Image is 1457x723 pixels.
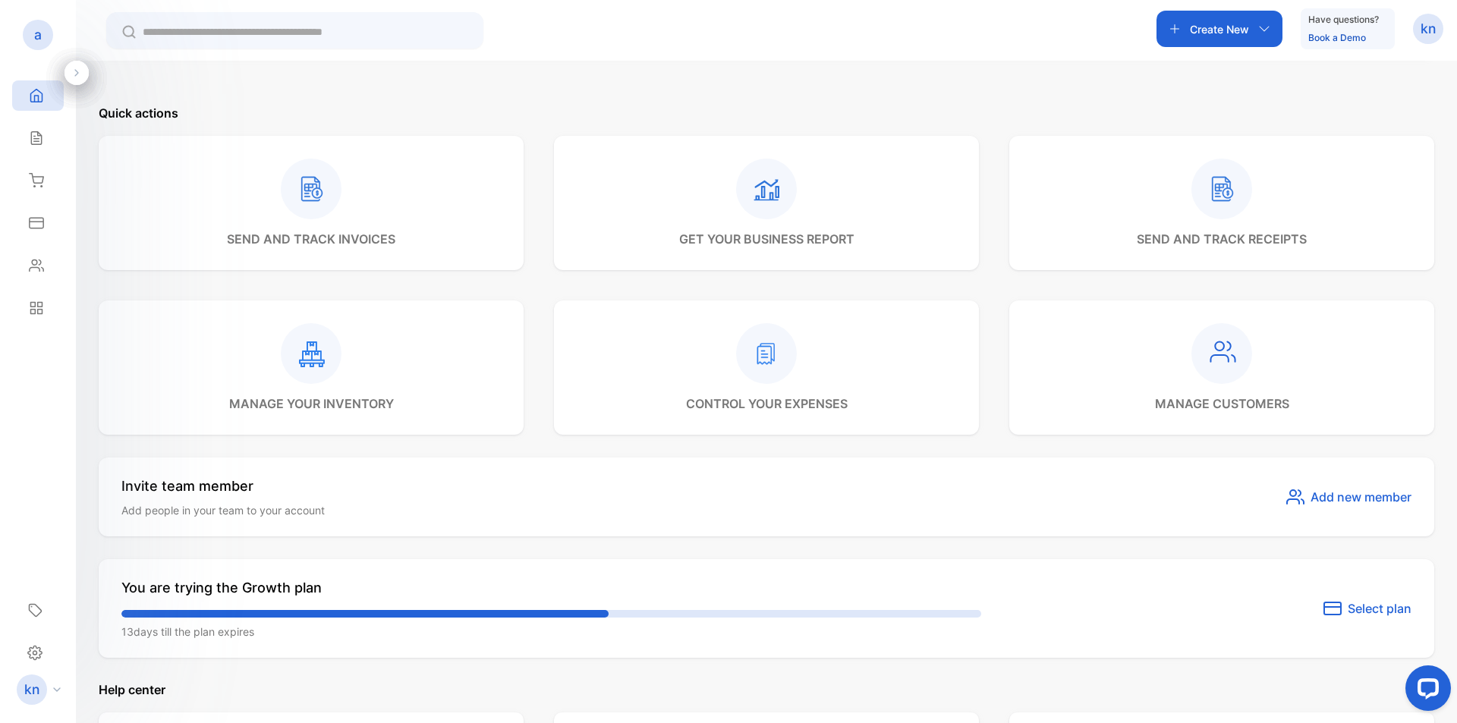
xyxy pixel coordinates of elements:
[1421,19,1436,39] p: kn
[121,502,325,518] p: Add people in your team to your account
[1393,659,1457,723] iframe: LiveChat chat widget
[1308,32,1366,43] a: Book a Demo
[1323,599,1411,618] button: Select plan
[1286,488,1411,506] button: Add new member
[1311,488,1411,506] span: Add new member
[121,476,325,496] p: Invite team member
[1155,395,1289,413] p: manage customers
[1413,11,1443,47] button: kn
[1308,12,1379,27] p: Have questions?
[1190,21,1249,37] p: Create New
[679,230,854,248] p: get your business report
[34,25,42,45] p: a
[686,395,848,413] p: control your expenses
[227,230,395,248] p: send and track invoices
[229,395,394,413] p: manage your inventory
[99,104,1434,122] p: Quick actions
[1348,599,1411,618] span: Select plan
[1137,230,1307,248] p: send and track receipts
[121,577,981,598] p: You are trying the Growth plan
[1156,11,1282,47] button: Create New
[99,681,1434,699] p: Help center
[121,624,981,640] p: 13 days till the plan expires
[24,680,39,699] p: kn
